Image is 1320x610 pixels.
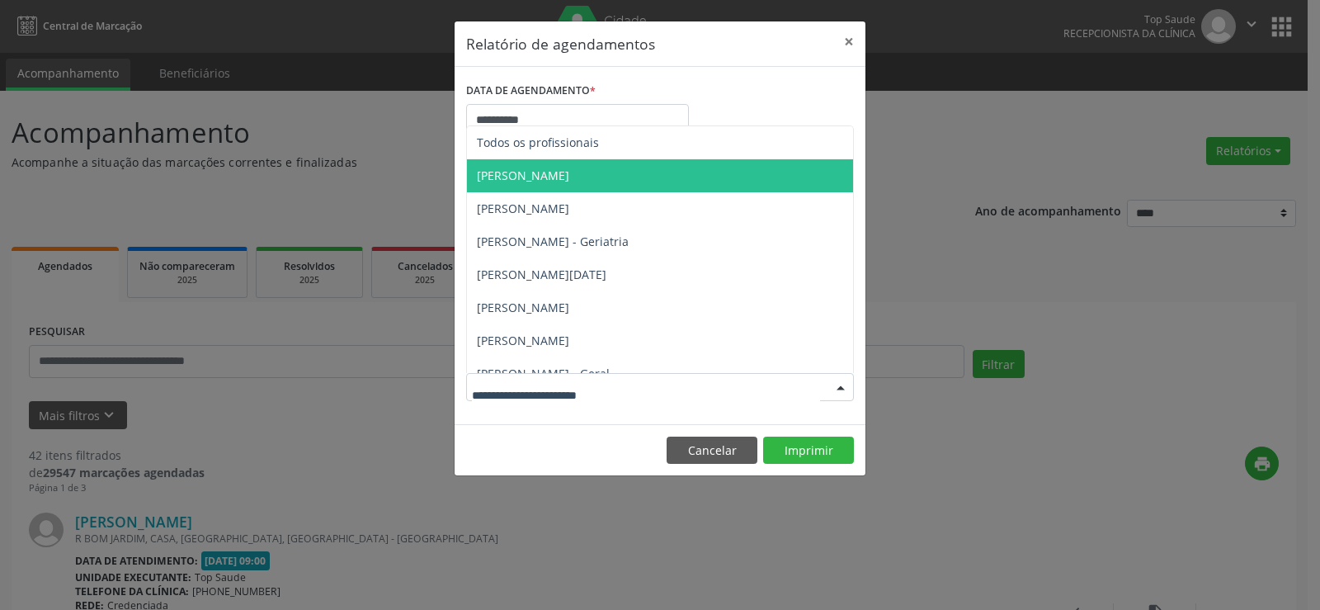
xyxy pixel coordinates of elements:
[477,366,610,381] span: [PERSON_NAME] - Geral
[477,135,599,150] span: Todos os profissionais
[477,234,629,249] span: [PERSON_NAME] - Geriatria
[466,78,596,104] label: DATA DE AGENDAMENTO
[667,437,757,465] button: Cancelar
[832,21,865,62] button: Close
[477,267,606,282] span: [PERSON_NAME][DATE]
[466,33,655,54] h5: Relatório de agendamentos
[763,437,854,465] button: Imprimir
[477,168,569,183] span: [PERSON_NAME]
[477,300,569,315] span: [PERSON_NAME]
[477,333,569,348] span: [PERSON_NAME]
[477,201,569,216] span: [PERSON_NAME]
